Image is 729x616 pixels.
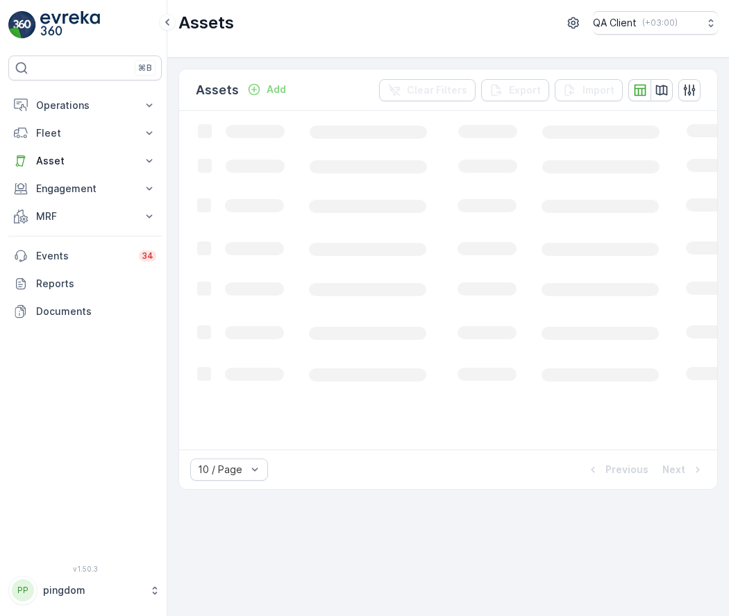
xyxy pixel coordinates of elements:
[142,250,153,262] p: 34
[585,461,650,478] button: Previous
[8,298,162,325] a: Documents
[661,461,706,478] button: Next
[583,83,614,97] p: Import
[8,203,162,230] button: MRF
[36,154,134,168] p: Asset
[8,92,162,119] button: Operations
[605,463,648,477] p: Previous
[36,305,156,318] p: Documents
[36,126,134,140] p: Fleet
[36,249,131,263] p: Events
[267,83,286,96] p: Add
[8,147,162,175] button: Asset
[12,579,34,601] div: PP
[43,583,142,597] p: pingdom
[8,175,162,203] button: Engagement
[8,119,162,147] button: Fleet
[593,11,718,35] button: QA Client(+03:00)
[407,83,467,97] p: Clear Filters
[36,277,156,291] p: Reports
[593,16,637,30] p: QA Client
[138,62,152,74] p: ⌘B
[8,242,162,270] a: Events34
[242,81,292,98] button: Add
[36,99,134,112] p: Operations
[555,79,623,101] button: Import
[8,270,162,298] a: Reports
[8,11,36,39] img: logo
[196,80,239,100] p: Assets
[509,83,541,97] p: Export
[36,182,134,196] p: Engagement
[379,79,476,101] button: Clear Filters
[481,79,549,101] button: Export
[178,12,234,34] p: Assets
[36,209,134,223] p: MRF
[8,565,162,573] span: v 1.50.3
[40,11,100,39] img: logo_light-DOdMpM7g.png
[662,463,685,477] p: Next
[642,17,678,28] p: ( +03:00 )
[8,576,162,605] button: PPpingdom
